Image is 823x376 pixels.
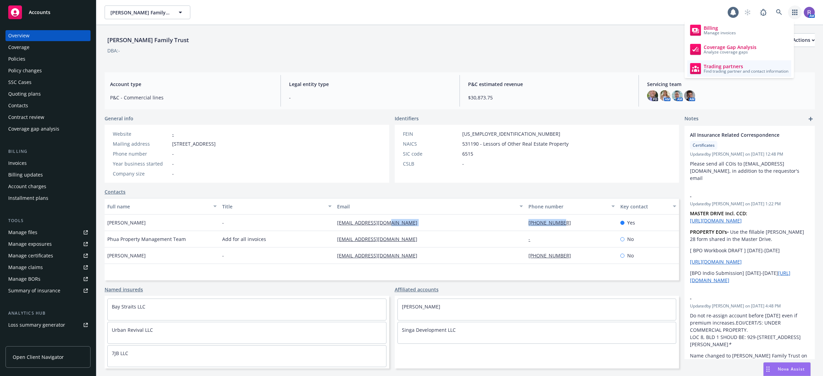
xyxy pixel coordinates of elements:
a: Contacts [105,188,126,195]
button: Key contact [618,198,679,215]
a: Account charges [5,181,91,192]
strong: MASTER DRIVE Incl. CCD: [690,210,747,217]
div: Overview [8,30,29,41]
img: photo [672,90,683,101]
div: Loss summary generator [8,319,65,330]
div: Full name [107,203,209,210]
span: Coverage Gap Analysis [704,45,756,50]
p: [ BPO Workbook DRAFT ] [DATE]-[DATE] [690,247,809,254]
div: All Insurance Related CorrespondenceCertificatesUpdatedby [PERSON_NAME] on [DATE] 12:48 PMPlease ... [684,126,815,187]
div: Manage exposures [8,239,52,250]
img: photo [684,90,695,101]
a: [PERSON_NAME] [402,303,440,310]
span: Updated by [PERSON_NAME] on [DATE] 1:22 PM [690,201,809,207]
a: Report a Bug [756,5,770,19]
span: Trading partners [704,64,788,69]
div: Manage BORs [8,274,40,284]
a: [EMAIL_ADDRESS][DOMAIN_NAME] [337,252,423,259]
div: Phone number [528,203,607,210]
span: $30,873.75 [468,94,630,101]
span: No [627,235,634,243]
div: Analytics hub [5,310,91,317]
a: [EMAIL_ADDRESS][DOMAIN_NAME] [337,219,423,226]
a: - [528,236,536,242]
span: General info [105,115,133,122]
span: - [690,295,791,302]
span: Updated by [PERSON_NAME] on [DATE] 4:48 PM [690,303,809,309]
a: 7JB LLC [112,350,128,356]
span: Add for all invoices [222,235,266,243]
a: Coverage [5,42,91,53]
span: - [172,170,174,177]
a: Named insureds [105,286,143,293]
a: Coverage Gap Analysis [687,41,791,58]
div: Actions [793,34,815,47]
div: Account charges [8,181,46,192]
strong: PROPERTY EOI's [690,229,727,235]
a: Manage exposures [5,239,91,250]
div: Manage files [8,227,37,238]
a: Overview [5,30,91,41]
a: Search [772,5,786,19]
div: Billing [5,148,91,155]
div: Key contact [620,203,669,210]
div: Drag to move [764,363,772,376]
span: Certificates [693,142,715,148]
div: Mailing address [113,140,169,147]
img: photo [647,90,658,101]
button: Actions [793,33,815,47]
div: Email [337,203,515,210]
div: DBA: - [107,47,120,54]
span: Find trading partner and contact information [704,69,788,73]
a: Urban Revival LLC [112,327,153,333]
span: - [172,160,174,167]
span: Billing [704,25,736,31]
div: Company size [113,170,169,177]
div: CSLB [403,160,460,167]
div: Coverage gap analysis [8,123,59,134]
p: Do not re-assign account before [DATE] even if premium increases. EOI/CERT/S: UNDER COMMERCIAL PR... [690,312,809,348]
span: Manage invoices [704,31,736,35]
div: Manage claims [8,262,43,273]
a: Affiliated accounts [395,286,439,293]
a: Trading partners [687,60,791,77]
button: [PERSON_NAME] Family Trust [105,5,190,19]
button: Phone number [526,198,618,215]
button: Title [219,198,334,215]
a: Invoices [5,158,91,169]
div: Manage certificates [8,250,53,261]
a: Policies [5,53,91,64]
span: All Insurance Related Correspondence [690,131,791,138]
span: P&C - Commercial lines [110,94,272,101]
span: - [690,193,791,200]
a: [EMAIL_ADDRESS][DOMAIN_NAME] [337,236,423,242]
a: Policy changes [5,65,91,76]
span: Accounts [29,10,50,15]
div: Phone number [113,150,169,157]
span: [US_EMPLOYER_IDENTIFICATION_NUMBER] [462,130,560,137]
a: add [807,115,815,123]
div: Invoices [8,158,27,169]
div: [PERSON_NAME] Family Trust [105,36,192,45]
div: Quoting plans [8,88,41,99]
span: Nova Assist [778,366,805,372]
span: Updated by [PERSON_NAME] on [DATE] 12:48 PM [690,151,809,157]
a: Coverage gap analysis [5,123,91,134]
span: Analyze coverage gaps [704,50,756,54]
button: Email [334,198,526,215]
a: Installment plans [5,193,91,204]
img: photo [659,90,670,101]
a: Loss summary generator [5,319,91,330]
span: [STREET_ADDRESS] [172,140,216,147]
div: Billing updates [8,169,43,180]
div: Title [222,203,324,210]
span: No [627,252,634,259]
a: Quoting plans [5,88,91,99]
p: • Use the fillable [PERSON_NAME] 28 form shared in the Master Drive. [690,228,809,243]
p: Name changed to [PERSON_NAME] Family Trust on Nationwide policies [690,352,809,366]
span: - [222,219,224,226]
div: Tools [5,217,91,224]
span: Legal entity type [289,81,451,88]
a: Billing updates [5,169,91,180]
